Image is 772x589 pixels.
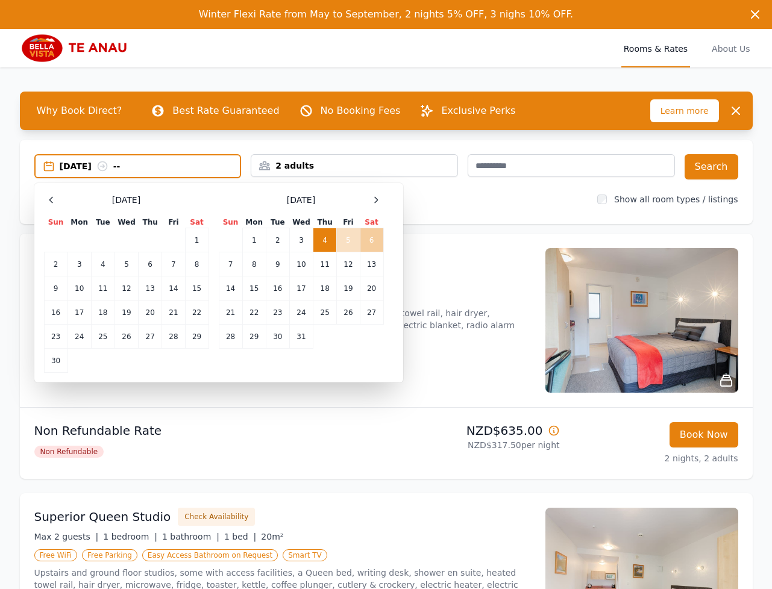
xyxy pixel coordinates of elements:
[91,301,115,325] td: 18
[172,104,279,118] p: Best Rate Guaranteed
[360,301,383,325] td: 27
[219,217,242,228] th: Sun
[67,301,91,325] td: 17
[91,252,115,276] td: 4
[139,217,162,228] th: Thu
[162,276,185,301] td: 14
[91,276,115,301] td: 11
[82,549,137,561] span: Free Parking
[337,276,360,301] td: 19
[185,252,209,276] td: 8
[44,349,67,373] td: 30
[103,532,157,541] span: 1 bedroom |
[360,217,383,228] th: Sat
[185,276,209,301] td: 15
[289,217,313,228] th: Wed
[337,301,360,325] td: 26
[115,276,138,301] td: 12
[570,452,738,464] p: 2 nights, 2 adults
[650,99,719,122] span: Learn more
[242,325,266,349] td: 29
[251,160,457,172] div: 2 adults
[67,252,91,276] td: 3
[709,29,752,67] a: About Us
[313,301,337,325] td: 25
[67,325,91,349] td: 24
[34,532,99,541] span: Max 2 guests |
[34,508,171,525] h3: Superior Queen Studio
[115,301,138,325] td: 19
[224,532,256,541] span: 1 bed |
[289,325,313,349] td: 31
[115,217,138,228] th: Wed
[242,217,266,228] th: Mon
[313,217,337,228] th: Thu
[266,301,289,325] td: 23
[139,325,162,349] td: 27
[266,217,289,228] th: Tue
[185,325,209,349] td: 29
[115,325,138,349] td: 26
[614,195,738,204] label: Show all room types / listings
[670,422,738,447] button: Book Now
[266,325,289,349] td: 30
[27,99,132,123] span: Why Book Direct?
[261,532,283,541] span: 20m²
[67,276,91,301] td: 10
[313,252,337,276] td: 11
[219,325,242,349] td: 28
[178,508,255,526] button: Check Availability
[142,549,278,561] span: Easy Access Bathroom on Request
[139,301,162,325] td: 20
[321,104,401,118] p: No Booking Fees
[34,446,104,458] span: Non Refundable
[219,252,242,276] td: 7
[20,34,136,63] img: Bella Vista Te Anau
[162,301,185,325] td: 21
[337,228,360,252] td: 5
[289,228,313,252] td: 3
[44,325,67,349] td: 23
[185,301,209,325] td: 22
[287,194,315,206] span: [DATE]
[242,228,266,252] td: 1
[621,29,690,67] a: Rooms & Rates
[266,228,289,252] td: 2
[162,325,185,349] td: 28
[283,549,327,561] span: Smart TV
[162,217,185,228] th: Fri
[44,276,67,301] td: 9
[266,252,289,276] td: 9
[44,301,67,325] td: 16
[60,160,240,172] div: [DATE] --
[162,532,219,541] span: 1 bathroom |
[219,301,242,325] td: 21
[185,217,209,228] th: Sat
[337,252,360,276] td: 12
[313,276,337,301] td: 18
[44,217,67,228] th: Sun
[266,276,289,301] td: 16
[219,276,242,301] td: 14
[337,217,360,228] th: Fri
[360,252,383,276] td: 13
[242,301,266,325] td: 22
[199,8,573,20] span: Winter Flexi Rate from May to September, 2 nights 5% OFF, 3 nighs 10% OFF.
[91,325,115,349] td: 25
[289,276,313,301] td: 17
[242,276,266,301] td: 15
[289,252,313,276] td: 10
[34,422,381,439] p: Non Refundable Rate
[34,549,78,561] span: Free WiFi
[44,252,67,276] td: 2
[441,104,515,118] p: Exclusive Perks
[242,252,266,276] td: 8
[185,228,209,252] td: 1
[391,422,560,439] p: NZD$635.00
[360,228,383,252] td: 6
[139,252,162,276] td: 6
[162,252,185,276] td: 7
[112,194,140,206] span: [DATE]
